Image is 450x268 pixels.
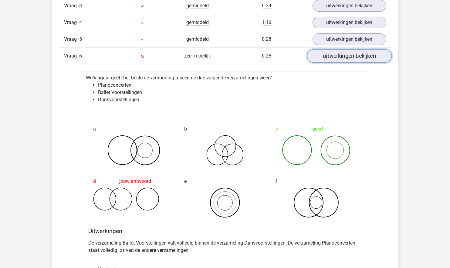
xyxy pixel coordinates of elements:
li: Dansvoorstellingen [98,96,364,103]
span: a [93,123,96,135]
li: Ballet Voorstellingen [98,89,364,96]
span: 1:16 [262,19,271,26]
li: Pianoconcerten [98,82,364,89]
div: goed [276,123,357,135]
h4: Uitwerkingen [88,228,362,235]
span: 0:34 [262,3,271,9]
span: 5 [79,36,82,42]
a: uitwerkingen bekijken [313,33,386,45]
p: De verzameling Ballet Voorstellingen valt volledig binnen de verzameling Dansvoorstellingen; De v... [88,239,362,254]
span: e [184,175,187,187]
a: uitwerkingen bekijken [307,49,391,63]
span: Vraag [64,36,79,43]
span: gemiddeld [186,19,209,26]
span: zeer moeilijk [184,53,211,59]
span: Vraag [64,52,79,60]
a: uitwerkingen bekijken [313,17,386,28]
span: f [276,175,277,187]
span: 3 [79,3,82,9]
span: Vraag [64,19,79,26]
span: 0:28 [262,36,271,42]
div: jouw antwoord [93,175,175,187]
span: Vraag [64,2,79,9]
span: d [93,175,96,187]
span: b [184,123,187,135]
span: gemiddeld [186,36,209,42]
span: 0:25 [262,53,271,59]
span: 6 [79,53,82,59]
span: c [276,123,278,135]
span: 4 [79,19,82,25]
span: gemiddeld [186,3,209,9]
